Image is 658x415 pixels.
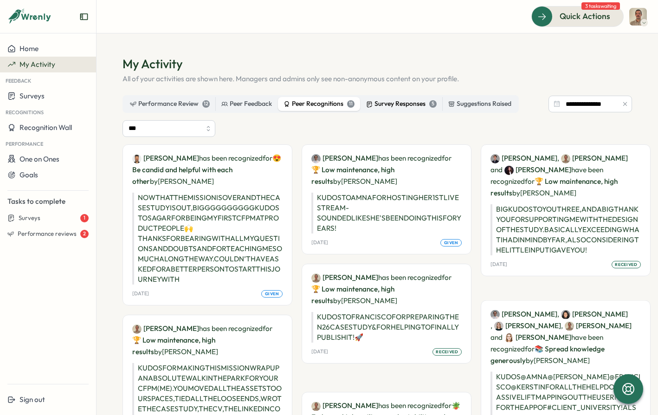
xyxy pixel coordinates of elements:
a: Francisco Afonso[PERSON_NAME] [311,272,378,283]
a: Francisco Afonso[PERSON_NAME] [132,324,199,334]
div: 11 [347,100,355,108]
span: Surveys [19,91,45,100]
p: KUDOS TO AMNA FOR HOSTING HER 1ST LIVESTREAM - SOUNDED LIKE SHE'S BEEN DOING THIS FOR YEARS! [311,193,462,233]
img: Dionisio Arredondo [490,154,500,163]
span: and [490,332,503,343]
span: for [442,273,452,282]
span: , [557,308,628,320]
p: has been recognized by [PERSON_NAME] [132,152,283,187]
p: has been recognized by [PERSON_NAME] [311,272,462,306]
span: for [442,401,452,410]
div: Peer Feedback [221,99,272,109]
div: Survey Responses [366,99,437,109]
a: Francisco Afonso[PERSON_NAME] [565,321,632,331]
span: Home [19,44,39,53]
span: One on Ones [19,155,59,163]
span: , [490,320,561,331]
img: Friederike Giese [504,333,514,343]
img: Francisco Afonso [311,273,321,283]
span: 🏆 Low maintenance, high results [490,177,618,197]
span: Recognition Wall [19,123,72,132]
div: 1 [80,214,89,222]
img: Sagar Verma [132,154,142,163]
p: NOW THAT THE MISSION IS OVER AND THE CASE STUDY IS OUT, BIGGGGGGGGGG KUDOS TO SAGAR FOR BEING MY ... [132,193,283,285]
a: Amna Khattak[PERSON_NAME] [490,309,557,319]
p: [DATE] [311,349,328,355]
span: 😍 Be candid and helpful with each other [132,154,281,186]
span: given [444,240,458,246]
span: for [263,154,272,162]
img: Stella Maliatsos [504,166,514,175]
p: All of your activities are shown here. Managers and admins only see non-anonymous content on your... [123,74,632,84]
span: Performance reviews [18,230,77,238]
span: Goals [19,170,38,179]
img: Francisco Afonso [561,154,570,163]
p: has been recognized by [PERSON_NAME] [311,152,462,187]
span: received [615,261,637,268]
a: Friederike Giese[PERSON_NAME] [504,332,571,343]
div: 12 [202,100,210,108]
a: Angelina Costa[PERSON_NAME] [561,309,628,319]
span: 🏆 Low maintenance, high results [311,165,394,186]
p: BIG KUDOS TO YOU THREE, AND A BIG THANK YOU FOR SUPPORTING ME WITH THE DESIGN OF THE STUDY. BASIC... [490,204,641,255]
button: Expand sidebar [79,12,89,21]
div: Suggestions Raised [448,99,511,109]
div: 2 [80,230,89,238]
img: Francisco Afonso [629,8,647,26]
span: received [436,349,458,355]
p: has been recognized by [PERSON_NAME] [132,323,283,357]
span: for [525,344,535,353]
span: Surveys [19,214,40,222]
img: Kerstin Manninger [494,322,503,331]
div: Peer Recognitions [284,99,355,109]
h1: My Activity [123,56,632,72]
span: 📚 Spread knowledge generously [490,344,605,365]
div: Performance Review [130,99,210,109]
span: , [561,320,632,331]
span: , [557,152,628,164]
a: Dionisio Arredondo[PERSON_NAME] [490,153,557,163]
span: for [525,177,535,186]
p: have been recognized by [PERSON_NAME] [490,308,641,366]
a: Amna Khattak[PERSON_NAME] [311,153,378,163]
img: Francisco Afonso [565,322,574,331]
p: KUDOS TO FRANCISCO FOR PREPARING THE N26 CASE STUDY & FOR HELPING TO FINALLY PUBLISH IT! 🚀 [311,312,462,343]
span: Sign out [19,395,45,404]
div: 5 [429,100,437,108]
img: Francisco Afonso [311,402,321,411]
span: given [265,291,279,297]
span: 🏆 Low maintenance, high results [311,285,394,305]
span: Quick Actions [560,10,610,22]
a: Stella Maliatsos[PERSON_NAME] [504,165,571,175]
span: 3 tasks waiting [581,2,620,10]
span: and [490,165,503,175]
a: Francisco Afonso[PERSON_NAME] [561,153,628,163]
span: 🏆 Low maintenance, high results [132,336,215,356]
span: for [263,324,272,333]
a: Francisco Afonso[PERSON_NAME] [311,401,378,411]
span: for [442,154,452,162]
p: have been recognized by [PERSON_NAME] [490,152,641,199]
p: [DATE] [490,261,507,267]
img: Amna Khattak [311,154,321,163]
button: Quick Actions [531,6,624,26]
img: Angelina Costa [561,310,570,319]
p: [DATE] [132,291,149,297]
img: Francisco Afonso [132,324,142,334]
img: Amna Khattak [490,310,500,319]
p: Tasks to complete [7,196,89,207]
p: [DATE] [311,240,328,246]
a: Kerstin Manninger[PERSON_NAME] [494,321,561,331]
span: My Activity [19,60,55,69]
a: Sagar Verma[PERSON_NAME] [132,153,199,163]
